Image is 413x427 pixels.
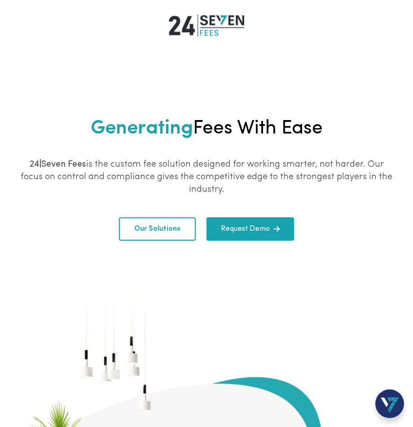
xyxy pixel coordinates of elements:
h1: Fees with ease [18,115,395,144]
b: Generating [91,119,193,138]
b: 24|Seven Fees [30,160,86,169]
p: is the custom fee solution designed for working smarter, not harder. Our focus on control and com... [18,158,395,196]
button: Our Solutions [119,217,196,241]
button: Request Demo [206,217,294,241]
img: 24|Seven Fees Logo [169,14,244,37]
